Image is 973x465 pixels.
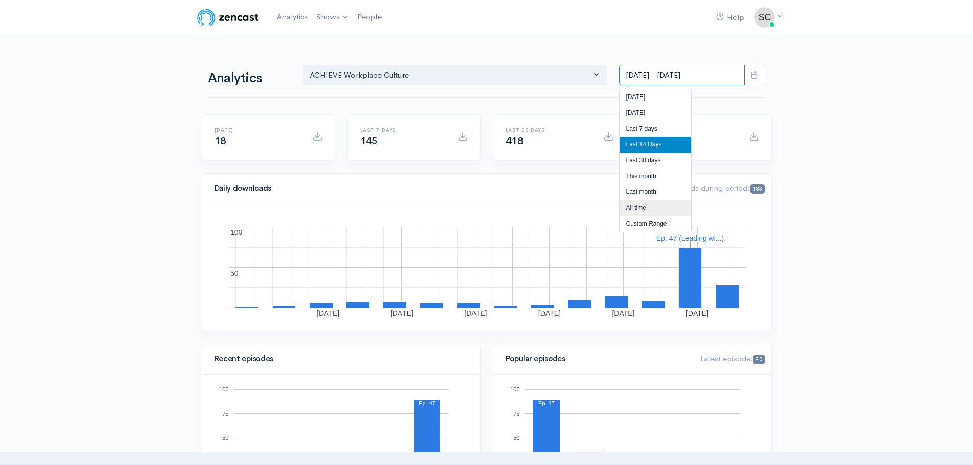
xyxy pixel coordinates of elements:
span: 145 [360,135,378,148]
text: 100 [219,386,228,393]
text: [DATE] [685,309,708,317]
text: 50 [222,435,228,441]
h6: [DATE] [215,127,300,133]
text: Ep. 47 (Leading wi...) [656,234,723,242]
text: Ep. 47 [419,400,435,406]
li: [DATE] [620,89,691,105]
h6: All time [651,127,737,133]
h4: Recent episodes [215,355,462,363]
a: People [353,6,386,28]
h6: Last 7 days [360,127,445,133]
text: 75 [222,410,228,417]
text: [DATE] [612,309,634,317]
a: Help [712,7,748,29]
text: Ep. 47 [538,400,555,406]
li: This month [620,168,691,184]
a: Analytics [273,6,312,28]
svg: A chart. [215,216,759,319]
text: [DATE] [538,309,560,317]
text: 50 [513,435,519,441]
input: analytics date range selector [619,65,745,86]
img: ... [754,7,775,28]
h6: Last 30 days [506,127,591,133]
li: All time [620,200,691,216]
text: [DATE] [464,309,487,317]
text: [DATE] [317,309,339,317]
li: Last month [620,184,691,200]
span: 183 [750,184,765,194]
h4: Popular episodes [506,355,689,363]
span: 90 [753,355,765,364]
text: 100 [230,228,243,236]
text: 75 [513,410,519,417]
img: ZenCast Logo [196,7,260,28]
text: [DATE] [390,309,413,317]
text: 50 [230,269,239,277]
span: 418 [506,135,524,148]
div: ACHIEVE Workplace Culture [310,69,591,81]
h4: Daily downloads [215,184,647,193]
li: Custom Range [620,216,691,232]
li: Last 14 Days [620,137,691,153]
span: 18 [215,135,226,148]
li: Last 30 days [620,153,691,168]
button: ACHIEVE Workplace Culture [303,65,607,86]
span: Downloads during period: [659,183,765,193]
h1: Analytics [208,71,291,86]
li: [DATE] [620,105,691,121]
a: Shows [312,6,353,29]
li: Last 7 days [620,121,691,137]
text: 100 [510,386,519,393]
span: Latest episode: [700,354,765,363]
